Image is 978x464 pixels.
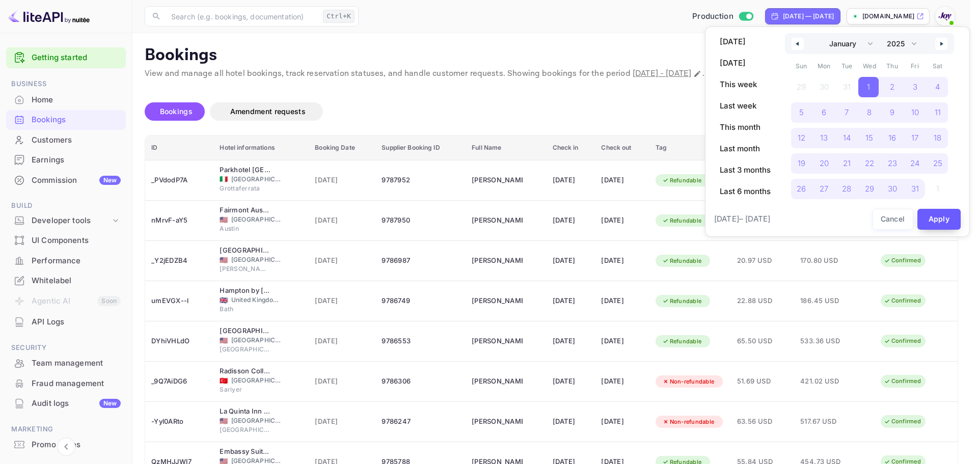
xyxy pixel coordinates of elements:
span: 10 [911,103,919,122]
button: 13 [813,125,836,146]
button: Last week [714,97,777,115]
span: 17 [911,129,918,147]
span: 29 [865,180,874,198]
button: 11 [926,100,949,120]
button: 23 [881,151,904,171]
span: Wed [858,58,881,74]
button: 24 [904,151,927,171]
button: 25 [926,151,949,171]
button: 8 [858,100,881,120]
span: 28 [842,180,851,198]
span: 9 [890,103,894,122]
span: 5 [799,103,804,122]
button: 30 [881,176,904,197]
span: Mon [813,58,836,74]
button: 4 [926,74,949,95]
button: 26 [790,176,813,197]
span: Sun [790,58,813,74]
span: 12 [798,129,805,147]
button: [DATE] [714,54,777,72]
span: 22 [865,154,874,173]
span: Fri [904,58,927,74]
span: 21 [843,154,851,173]
span: 2 [890,78,894,96]
span: 7 [845,103,849,122]
button: 14 [835,125,858,146]
span: 13 [820,129,828,147]
button: 20 [813,151,836,171]
button: 18 [926,125,949,146]
span: 4 [935,78,940,96]
button: 3 [904,74,927,95]
span: 23 [888,154,897,173]
button: This week [714,76,777,93]
span: 27 [820,180,828,198]
span: 6 [822,103,826,122]
button: 16 [881,125,904,146]
button: 22 [858,151,881,171]
span: Tue [835,58,858,74]
button: This month [714,119,777,136]
button: 27 [813,176,836,197]
span: 15 [865,129,873,147]
span: 30 [888,180,897,198]
span: 3 [913,78,917,96]
span: 20 [820,154,829,173]
button: Last month [714,140,777,157]
button: 6 [813,100,836,120]
span: 16 [888,129,896,147]
button: 15 [858,125,881,146]
button: 5 [790,100,813,120]
button: [DATE] [714,33,777,50]
span: 14 [843,129,851,147]
button: 28 [835,176,858,197]
span: 8 [867,103,872,122]
span: 24 [910,154,919,173]
span: 25 [933,154,942,173]
button: 9 [881,100,904,120]
span: Thu [881,58,904,74]
button: Last 6 months [714,183,777,200]
span: 11 [935,103,941,122]
button: 21 [835,151,858,171]
button: Cancel [873,209,913,230]
button: 17 [904,125,927,146]
button: Apply [917,209,961,230]
button: 31 [904,176,927,197]
span: 18 [934,129,941,147]
span: [DATE] – [DATE] [714,213,770,225]
span: 26 [797,180,806,198]
button: 1 [858,74,881,95]
span: 1 [867,78,870,96]
button: Last 3 months [714,161,777,179]
span: 19 [798,154,805,173]
button: 2 [881,74,904,95]
span: 31 [911,180,919,198]
button: 29 [858,176,881,197]
button: 10 [904,100,927,120]
button: 19 [790,151,813,171]
button: 7 [835,100,858,120]
button: 12 [790,125,813,146]
span: Sat [926,58,949,74]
